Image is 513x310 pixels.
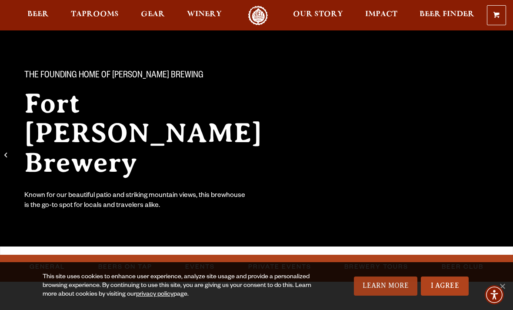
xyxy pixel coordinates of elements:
[365,11,397,18] span: Impact
[485,285,504,304] div: Accessibility Menu
[135,6,170,25] a: Gear
[43,273,324,299] div: This site uses cookies to enhance user experience, analyze site usage and provide a personalized ...
[182,257,218,277] a: Events
[420,11,474,18] span: Beer Finder
[181,6,227,25] a: Winery
[187,11,222,18] span: Winery
[242,6,274,25] a: Odell Home
[354,277,418,296] a: Learn More
[24,89,296,177] h2: Fort [PERSON_NAME] Brewery
[136,291,173,298] a: privacy policy
[141,11,165,18] span: Gear
[245,257,315,277] a: Private Events
[24,191,247,211] div: Known for our beautiful patio and striking mountain views, this brewhouse is the go-to spot for l...
[71,11,119,18] span: Taprooms
[341,257,412,277] a: Brewery Tours
[360,6,403,25] a: Impact
[438,257,487,277] a: Beer Club
[414,6,480,25] a: Beer Finder
[293,11,343,18] span: Our Story
[287,6,349,25] a: Our Story
[421,277,469,296] a: I Agree
[27,11,49,18] span: Beer
[24,70,203,82] span: The Founding Home of [PERSON_NAME] Brewing
[26,257,68,277] a: General
[95,257,156,277] a: Beers on Tap
[65,6,124,25] a: Taprooms
[22,6,54,25] a: Beer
